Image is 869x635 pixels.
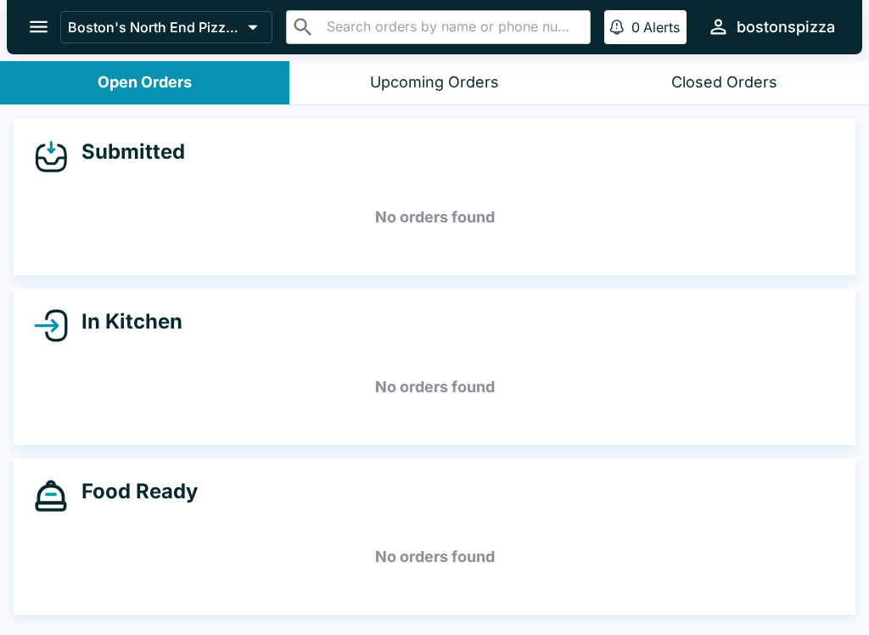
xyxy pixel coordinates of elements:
[671,73,777,93] div: Closed Orders
[68,19,241,36] p: Boston's North End Pizza Bakery
[700,8,842,45] button: bostonspizza
[98,73,192,93] div: Open Orders
[68,479,198,504] h4: Food Ready
[17,5,60,48] button: open drawer
[68,139,185,165] h4: Submitted
[643,19,680,36] p: Alerts
[60,11,272,43] button: Boston's North End Pizza Bakery
[737,17,835,37] div: bostonspizza
[370,73,499,93] div: Upcoming Orders
[68,309,182,334] h4: In Kitchen
[34,526,835,587] h5: No orders found
[34,357,835,418] h5: No orders found
[631,19,640,36] p: 0
[322,15,583,39] input: Search orders by name or phone number
[34,187,835,248] h5: No orders found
